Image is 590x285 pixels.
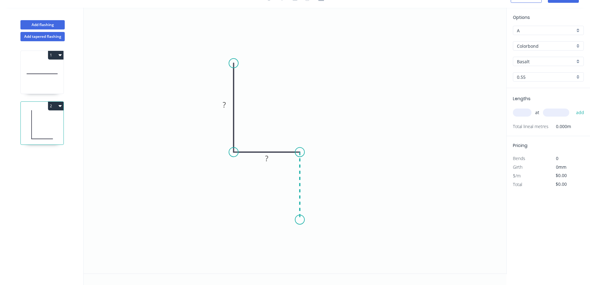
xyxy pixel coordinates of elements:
span: Total lineal metres [513,122,548,131]
span: 0mm [556,164,566,170]
button: add [573,107,588,118]
span: Girth [513,164,522,170]
button: 2 [48,102,63,110]
span: 0.000m [548,122,571,131]
tspan: ? [265,153,268,163]
input: Thickness [517,74,575,80]
button: Add flashing [20,20,65,29]
input: Colour [517,58,575,65]
input: Material [517,43,575,49]
input: Price level [517,27,575,34]
button: Add tapered flashing [20,32,65,41]
tspan: ? [223,100,226,110]
span: $/m [513,173,521,179]
span: Bends [513,155,525,161]
span: Total [513,181,522,187]
span: at [535,108,539,117]
button: 1 [48,51,63,60]
svg: 0 [84,8,506,274]
span: Lengths [513,96,531,102]
span: Pricing [513,142,527,149]
span: 0 [556,155,558,161]
span: Options [513,14,530,20]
